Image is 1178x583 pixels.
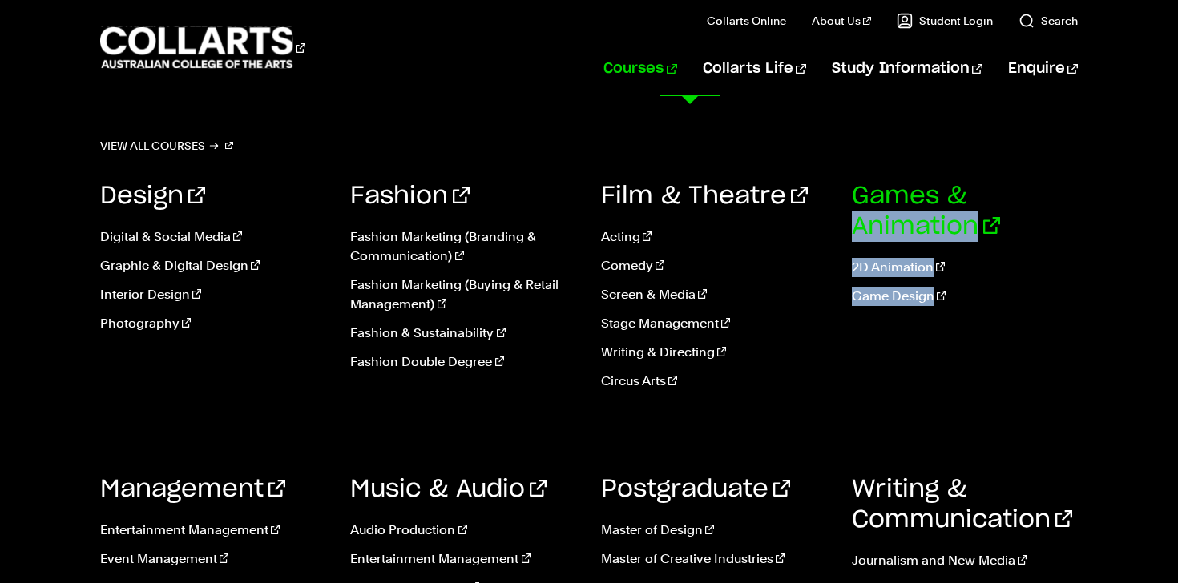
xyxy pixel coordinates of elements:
[601,343,828,362] a: Writing & Directing
[350,275,577,314] a: Fashion Marketing (Buying & Retail Management)
[350,549,577,569] a: Entertainment Management
[100,521,327,540] a: Entertainment Management
[601,227,828,247] a: Acting
[852,258,1079,277] a: 2D Animation
[350,477,547,501] a: Music & Audio
[100,135,233,157] a: View all courses
[852,477,1072,532] a: Writing & Communication
[350,352,577,372] a: Fashion Double Degree
[100,184,205,208] a: Design
[852,551,1079,570] a: Journalism and New Media
[100,25,305,70] div: Go to homepage
[897,13,993,29] a: Student Login
[601,314,828,333] a: Stage Management
[100,227,327,247] a: Digital & Social Media
[1019,13,1078,29] a: Search
[100,477,285,501] a: Management
[852,184,1000,239] a: Games & Animation
[100,314,327,333] a: Photography
[601,184,808,208] a: Film & Theatre
[603,42,676,95] a: Courses
[350,227,577,266] a: Fashion Marketing (Branding & Communication)
[350,184,470,208] a: Fashion
[100,256,327,275] a: Graphic & Digital Design
[100,285,327,304] a: Interior Design
[812,13,871,29] a: About Us
[350,324,577,343] a: Fashion & Sustainability
[350,521,577,540] a: Audio Production
[100,549,327,569] a: Event Management
[601,477,790,501] a: Postgraduate
[601,372,828,391] a: Circus Arts
[832,42,982,95] a: Study Information
[601,521,828,540] a: Master of Design
[852,287,1079,306] a: Game Design
[601,285,828,304] a: Screen & Media
[601,256,828,275] a: Comedy
[601,549,828,569] a: Master of Creative Industries
[703,42,806,95] a: Collarts Life
[707,13,786,29] a: Collarts Online
[1008,42,1078,95] a: Enquire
